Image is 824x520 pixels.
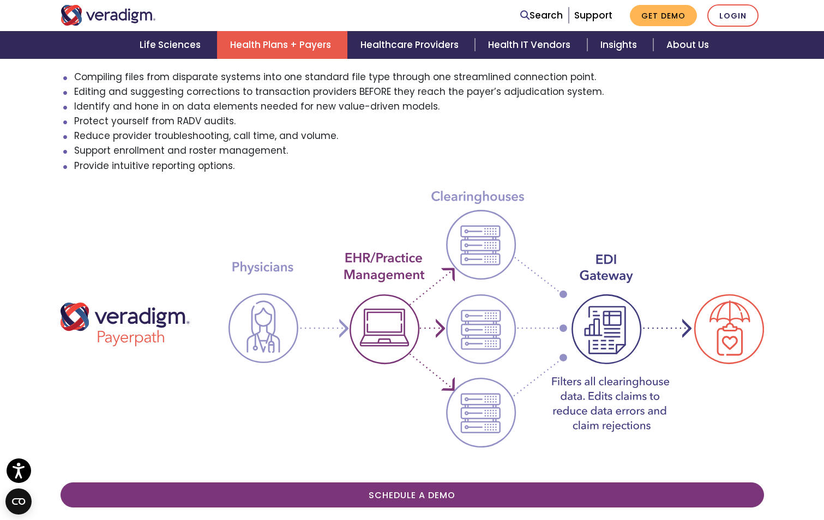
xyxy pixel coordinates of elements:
iframe: Drift Chat Widget [769,465,811,507]
li: Identify and hone in on data elements needed for new value-driven models. [74,99,764,114]
a: Get Demo [630,5,697,26]
li: Protect yourself from RADV audits. [74,114,764,129]
li: Compiling files from disparate systems into one standard file type through one streamlined connec... [74,70,764,84]
a: Health IT Vendors [475,31,587,59]
button: Open CMP widget [5,488,32,515]
img: Veradigm logo [61,5,156,26]
a: Support [574,9,612,22]
li: Editing and suggesting corrections to transaction providers BEFORE they reach the payer’s adjudic... [74,84,764,99]
li: Support enrollment and roster management. [74,143,764,158]
a: Insights [587,31,653,59]
a: Healthcare Providers [347,31,475,59]
li: Reduce provider troubleshooting, call time, and volume. [74,129,764,143]
a: Health Plans + Payers [217,31,347,59]
a: Search [520,8,563,23]
a: About Us [653,31,722,59]
li: Provide intuitive reporting options. [74,159,764,173]
a: Login [707,4,759,27]
a: Life Sciences [127,31,217,59]
a: Schedule A Demo [61,482,764,507]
